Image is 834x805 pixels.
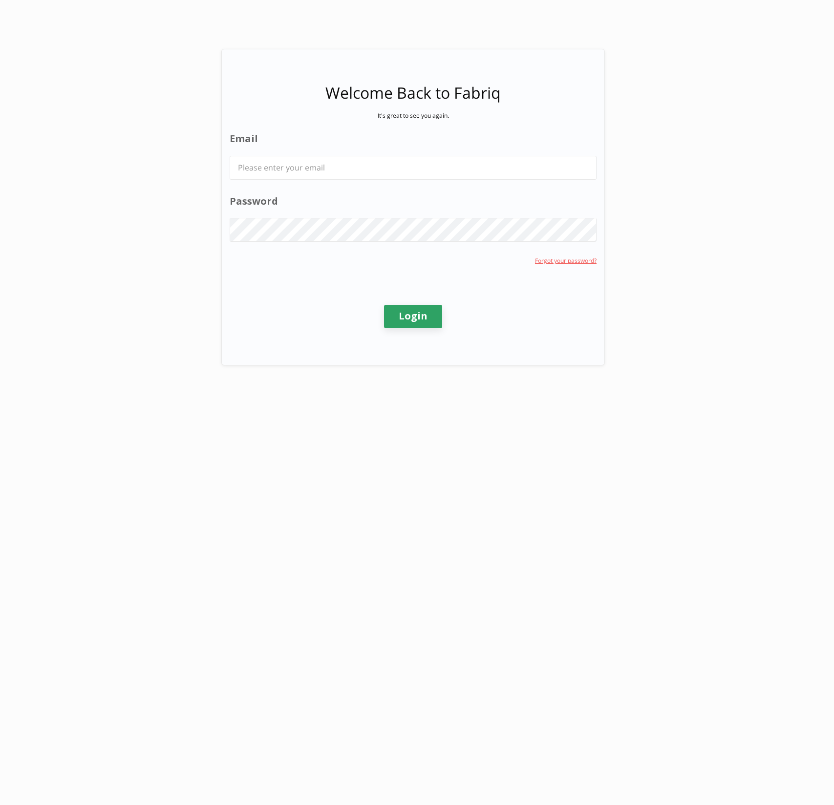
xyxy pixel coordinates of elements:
button: Login [384,305,442,328]
p: It's great to see you again. [378,111,449,120]
input: Please enter your email [230,156,596,179]
label: Email [230,132,597,146]
div: Forgot your password? [535,256,597,265]
h2: Welcome Back to Fabriq [325,82,501,104]
label: Password [230,194,597,209]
